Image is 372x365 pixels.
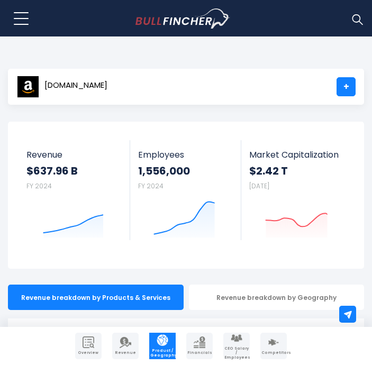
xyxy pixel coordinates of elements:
a: [DOMAIN_NAME] [16,77,108,96]
span: Revenue [113,351,138,355]
span: Employees [138,150,233,160]
strong: 1,556,000 [138,164,233,178]
a: Company Revenue [112,333,139,359]
a: Revenue $637.96 B FY 2024 [19,140,130,240]
span: CEO Salary / Employees [224,346,249,360]
a: Company Product/Geography [149,333,176,359]
span: Overview [76,351,101,355]
span: Competitors [261,351,286,355]
span: Product / Geography [150,349,175,358]
a: Market Capitalization $2.42 T [DATE] [241,140,352,240]
span: Revenue [26,150,122,160]
a: Go to homepage [135,8,249,29]
a: + [337,77,356,96]
small: FY 2024 [26,181,52,190]
strong: $637.96 B [26,164,122,178]
a: Company Overview [75,333,102,359]
span: [DOMAIN_NAME] [44,81,107,90]
div: Revenue breakdown by Geography [189,285,365,310]
a: Employees 1,556,000 FY 2024 [130,140,241,240]
img: AMZN logo [17,76,39,98]
small: FY 2024 [138,181,164,190]
span: Market Capitalization [249,150,344,160]
span: Financials [187,351,212,355]
img: Bullfincher logo [135,8,230,29]
a: Company Competitors [260,333,287,359]
a: Company Employees [223,333,250,359]
a: Company Financials [186,333,213,359]
div: Revenue breakdown by Products & Services [8,285,184,310]
small: [DATE] [249,181,269,190]
strong: $2.42 T [249,164,344,178]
